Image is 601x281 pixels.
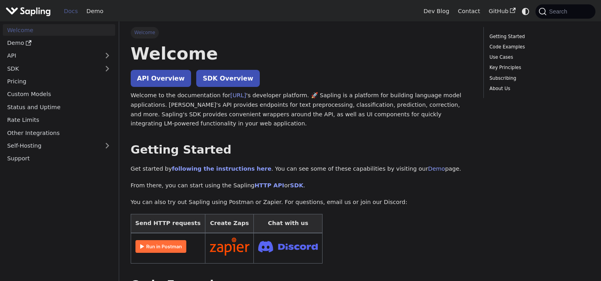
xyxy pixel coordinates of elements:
[489,43,587,51] a: Code Examples
[3,50,99,62] a: API
[484,5,520,17] a: GitHub
[131,43,472,64] h1: Welcome
[99,50,115,62] button: Expand sidebar category 'API'
[3,63,99,74] a: SDK
[520,6,531,17] button: Switch between dark and light mode (currently system mode)
[3,114,115,126] a: Rate Limits
[131,70,191,87] a: API Overview
[254,214,323,233] th: Chat with us
[489,85,587,92] a: About Us
[210,237,249,256] img: Connect in Zapier
[131,198,472,207] p: You can also try out Sapling using Postman or Zapier. For questions, email us or join our Discord:
[3,89,115,100] a: Custom Models
[3,101,115,113] a: Status and Uptime
[172,166,271,172] a: following the instructions here
[82,5,108,17] a: Demo
[489,64,587,71] a: Key Principles
[3,153,115,164] a: Support
[3,76,115,87] a: Pricing
[131,214,205,233] th: Send HTTP requests
[131,91,472,129] p: Welcome to the documentation for 's developer platform. 🚀 Sapling is a platform for building lang...
[547,8,572,15] span: Search
[131,164,472,174] p: Get started by . You can see some of these capabilities by visiting our page.
[255,182,284,189] a: HTTP API
[135,240,186,253] img: Run in Postman
[205,214,254,233] th: Create Zaps
[428,166,445,172] a: Demo
[419,5,453,17] a: Dev Blog
[489,54,587,61] a: Use Cases
[3,24,115,36] a: Welcome
[6,6,51,17] img: Sapling.ai
[131,143,472,157] h2: Getting Started
[489,75,587,82] a: Subscribing
[535,4,595,19] button: Search (Command+K)
[230,92,246,98] a: [URL]
[6,6,54,17] a: Sapling.aiSapling.ai
[131,27,159,38] span: Welcome
[131,27,472,38] nav: Breadcrumbs
[196,70,259,87] a: SDK Overview
[3,140,115,152] a: Self-Hosting
[489,33,587,40] a: Getting Started
[131,181,472,191] p: From there, you can start using the Sapling or .
[60,5,82,17] a: Docs
[3,37,115,49] a: Demo
[258,239,318,255] img: Join Discord
[3,127,115,139] a: Other Integrations
[99,63,115,74] button: Expand sidebar category 'SDK'
[290,182,303,189] a: SDK
[454,5,485,17] a: Contact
